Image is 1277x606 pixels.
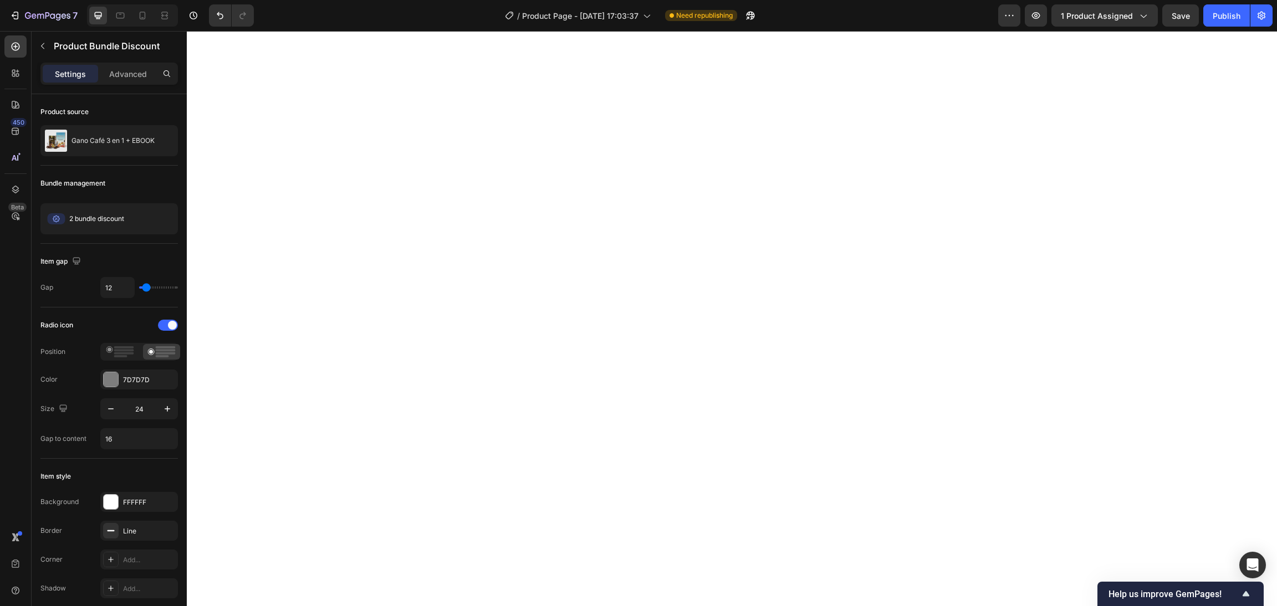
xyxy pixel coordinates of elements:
button: Publish [1203,4,1250,27]
div: Add... [123,584,175,594]
div: Radio icon [40,320,73,330]
div: FFFFFF [123,497,175,507]
div: Color [40,374,58,384]
p: Settings [55,68,86,80]
p: Product Bundle Discount [54,39,173,53]
div: Item style [40,471,71,481]
div: Gap [40,283,53,292]
p: 7 [73,9,78,22]
div: Size [40,402,70,417]
span: 1 product assigned [1061,10,1133,22]
span: Help us improve GemPages! [1109,589,1239,599]
div: Open Intercom Messenger [1239,552,1266,578]
div: Line [123,526,175,536]
div: Add... [123,555,175,565]
div: Product source [40,107,89,117]
span: / [517,10,520,22]
div: Position [40,347,65,357]
button: Show survey - Help us improve GemPages! [1109,587,1253,600]
div: Beta [8,203,27,212]
span: 2 bundle discount [69,214,124,224]
div: Shadow [40,583,66,593]
input: Auto [101,278,134,297]
div: Gap to content [40,434,86,444]
span: Product Page - [DATE] 17:03:37 [522,10,638,22]
span: Need republishing [676,11,733,20]
div: Publish [1213,10,1240,22]
div: Border [40,526,62,536]
div: Item gap [40,254,83,269]
button: 1 product assigned [1051,4,1158,27]
div: Bundle management [40,178,105,188]
img: product feature img [45,130,67,152]
div: Background [40,497,79,507]
div: 7D7D7D [123,375,175,385]
p: Gano Café 3 en 1 + EBOOK [71,137,155,145]
div: Undo/Redo [209,4,254,27]
button: Save [1162,4,1199,27]
span: Save [1172,11,1190,20]
button: 7 [4,4,83,27]
p: Advanced [109,68,147,80]
div: Corner [40,554,63,564]
div: 450 [11,118,27,127]
input: Auto [101,429,177,449]
iframe: Design area [187,31,1277,606]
